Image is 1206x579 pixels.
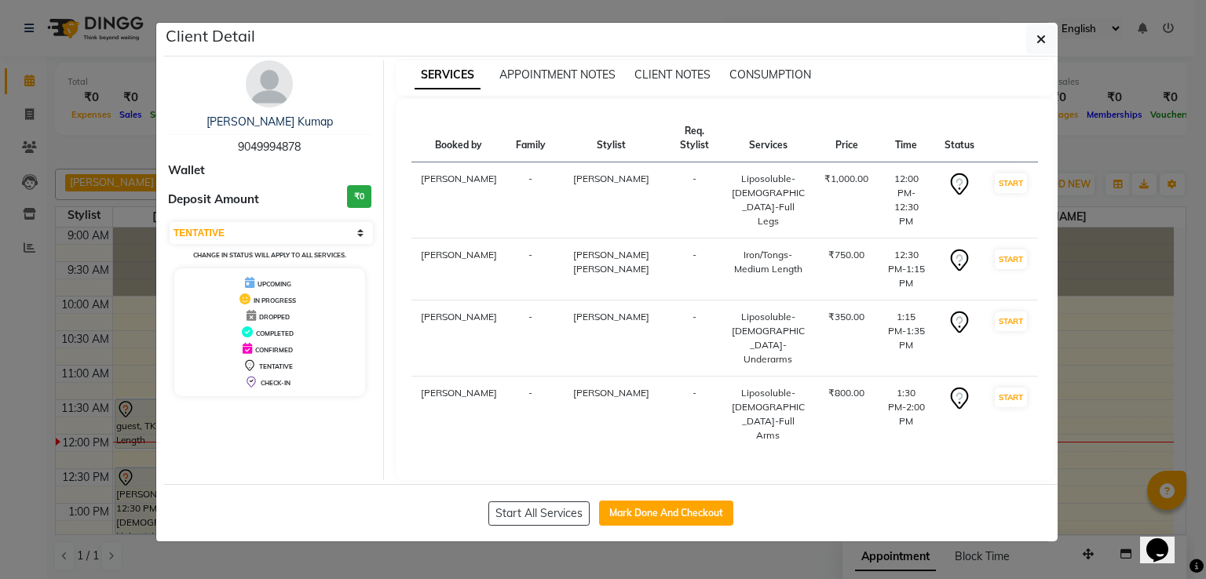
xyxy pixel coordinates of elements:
[168,191,259,209] span: Deposit Amount
[573,387,649,399] span: [PERSON_NAME]
[824,248,868,262] div: ₹750.00
[935,115,984,162] th: Status
[995,249,1027,269] button: START
[668,239,721,300] td: -
[193,251,346,259] small: Change in status will apply to all services.
[347,185,371,208] h3: ₹0
[995,173,1027,193] button: START
[415,61,481,89] span: SERVICES
[411,162,506,239] td: [PERSON_NAME]
[506,115,555,162] th: Family
[255,346,293,354] span: CONFIRMED
[995,388,1027,407] button: START
[261,379,291,387] span: CHECK-IN
[878,162,935,239] td: 12:00 PM-12:30 PM
[555,115,668,162] th: Stylist
[824,386,868,400] div: ₹800.00
[729,67,811,82] span: CONSUMPTION
[730,248,806,276] div: Iron/Tongs-Medium Length
[668,377,721,453] td: -
[878,239,935,300] td: 12:30 PM-1:15 PM
[730,386,806,442] div: Liposoluble-[DEMOGRAPHIC_DATA]-Full Arms
[506,162,555,239] td: -
[824,310,868,324] div: ₹350.00
[506,300,555,377] td: -
[259,313,290,321] span: DROPPED
[206,115,333,129] a: [PERSON_NAME] Kumap
[411,115,506,162] th: Booked by
[573,249,649,275] span: [PERSON_NAME] [PERSON_NAME]
[499,67,616,82] span: APPOINTMENT NOTES
[730,310,806,366] div: Liposoluble-[DEMOGRAPHIC_DATA]-Underarms
[411,377,506,453] td: [PERSON_NAME]
[573,173,649,184] span: [PERSON_NAME]
[411,300,506,377] td: [PERSON_NAME]
[168,162,205,180] span: Wallet
[488,501,590,526] button: Start All Services
[815,115,878,162] th: Price
[259,362,293,370] span: TENTATIVE
[878,300,935,377] td: 1:15 PM-1:35 PM
[878,377,935,453] td: 1:30 PM-2:00 PM
[668,300,721,377] td: -
[668,115,721,162] th: Req. Stylist
[634,67,711,82] span: CLIENT NOTES
[246,60,293,107] img: avatar
[258,280,291,288] span: UPCOMING
[730,172,806,228] div: Liposoluble-[DEMOGRAPHIC_DATA]-Full Legs
[256,330,294,337] span: COMPLETED
[599,501,733,526] button: Mark Done And Checkout
[411,239,506,300] td: [PERSON_NAME]
[238,140,301,154] span: 9049994878
[506,239,555,300] td: -
[506,377,555,453] td: -
[878,115,935,162] th: Time
[824,172,868,186] div: ₹1,000.00
[1140,516,1190,563] iframe: chat widget
[166,24,255,48] h5: Client Detail
[668,162,721,239] td: -
[721,115,815,162] th: Services
[254,297,296,304] span: IN PROGRESS
[995,311,1027,331] button: START
[573,311,649,322] span: [PERSON_NAME]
